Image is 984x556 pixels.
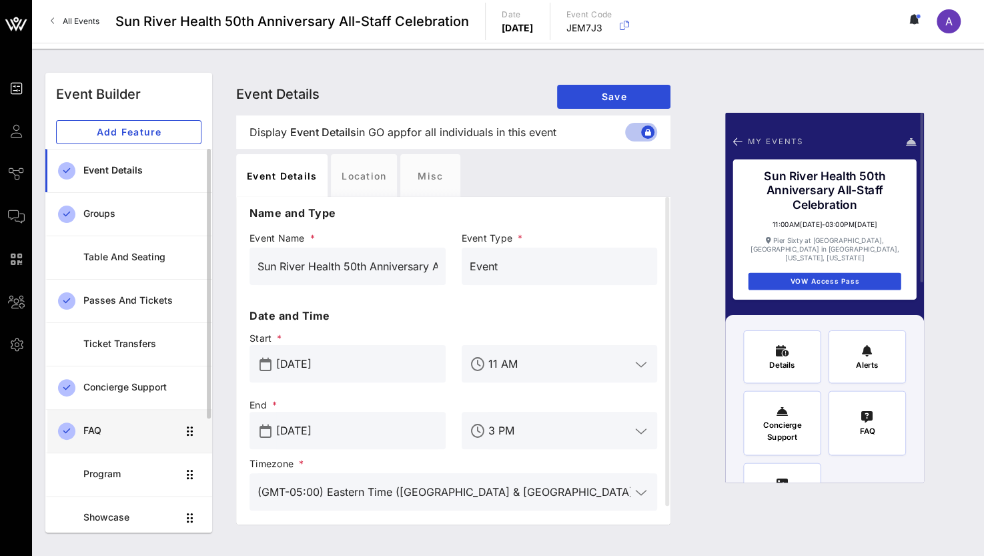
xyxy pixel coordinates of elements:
[45,453,212,496] a: Program
[83,382,201,393] div: Concierge Support
[45,149,212,192] a: Event Details
[45,236,212,279] a: Table and Seating
[115,11,469,31] span: Sun River Health 50th Anniversary All-Staff Celebration
[83,469,177,480] div: Program
[45,366,212,409] a: Concierge Support
[470,256,650,277] input: Event Type
[45,496,212,539] a: Showcase
[83,295,201,306] div: Passes and Tickets
[276,353,438,374] input: Start Date
[276,420,438,441] input: End Date
[56,120,201,144] button: Add Feature
[83,165,201,176] div: Event Details
[250,332,446,345] span: Start
[43,11,107,32] a: All Events
[250,124,556,140] span: Display in GO app
[83,208,201,220] div: Groups
[407,124,556,140] span: for all individuals in this event
[250,308,657,324] p: Date and Time
[260,425,272,438] button: prepend icon
[258,481,630,503] input: Timezone
[45,192,212,236] a: Groups
[502,21,534,35] p: [DATE]
[67,126,190,137] span: Add Feature
[566,8,612,21] p: Event Code
[250,232,446,245] span: Event Name
[260,358,272,371] button: prepend icon
[502,8,534,21] p: Date
[290,124,356,140] span: Event Details
[250,398,446,412] span: End
[56,84,141,104] div: Event Builder
[937,9,961,33] div: A
[488,420,631,441] input: End Time
[45,409,212,453] a: FAQ
[945,15,953,28] span: A
[83,425,177,437] div: FAQ
[400,154,460,197] div: Misc
[566,21,612,35] p: JEM7J3
[83,512,177,523] div: Showcase
[258,256,438,277] input: Event Name
[236,154,328,197] div: Event Details
[250,205,657,221] p: Name and Type
[83,252,201,263] div: Table and Seating
[63,16,99,26] span: All Events
[568,91,660,102] span: Save
[462,232,658,245] span: Event Type
[250,457,657,471] span: Timezone
[557,85,670,109] button: Save
[45,322,212,366] a: Ticket Transfers
[45,279,212,322] a: Passes and Tickets
[331,154,397,197] div: Location
[236,86,320,102] span: Event Details
[83,338,201,350] div: Ticket Transfers
[488,353,631,374] input: Start Time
